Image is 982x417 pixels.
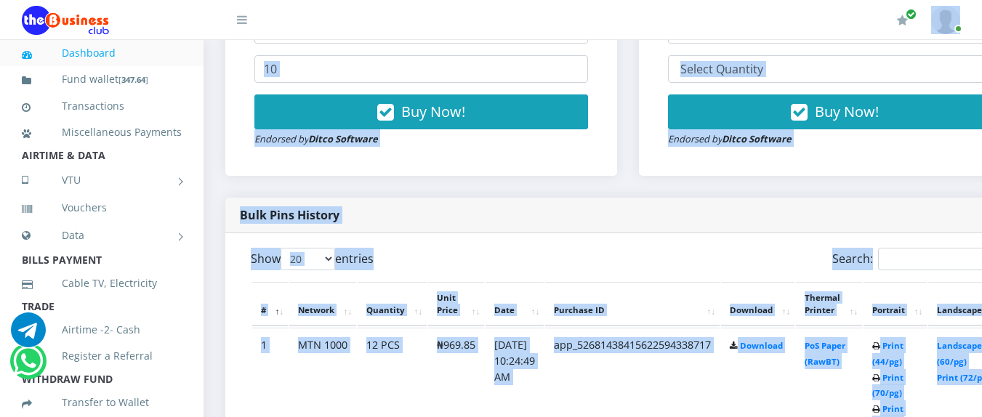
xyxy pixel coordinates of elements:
th: Thermal Printer: activate to sort column ascending [796,282,862,327]
select: Showentries [281,248,335,270]
strong: Bulk Pins History [240,207,339,223]
a: Chat for support [13,355,43,378]
label: Show entries [251,248,374,270]
img: Logo [22,6,109,35]
input: Enter Quantity [254,55,588,83]
a: Data [22,217,182,254]
small: Endorsed by [254,132,378,145]
span: Renew/Upgrade Subscription [906,9,917,20]
th: Download: activate to sort column ascending [721,282,794,327]
span: Buy Now! [401,102,465,121]
a: Transactions [22,89,182,123]
img: User [931,6,960,34]
strong: Ditco Software [308,132,378,145]
a: Airtime -2- Cash [22,313,182,347]
th: Quantity: activate to sort column ascending [358,282,427,327]
button: Buy Now! [254,94,588,129]
a: Print (70/pg) [872,372,903,399]
a: Vouchers [22,191,182,224]
strong: Ditco Software [722,132,792,145]
a: Download [740,340,783,351]
a: Landscape (60/pg) [937,340,982,367]
a: Dashboard [22,36,182,70]
a: VTU [22,162,182,198]
small: [ ] [118,74,148,85]
a: PoS Paper (RawBT) [805,340,845,367]
th: Unit Price: activate to sort column ascending [428,282,484,327]
th: Portrait: activate to sort column ascending [864,282,927,327]
a: Print (44/pg) [872,340,903,367]
a: Fund wallet[347.64] [22,62,182,97]
a: Chat for support [11,323,46,347]
small: Endorsed by [668,132,792,145]
a: Register a Referral [22,339,182,373]
th: #: activate to sort column descending [252,282,288,327]
th: Date: activate to sort column ascending [486,282,544,327]
a: Miscellaneous Payments [22,116,182,149]
a: Cable TV, Electricity [22,267,182,300]
i: Renew/Upgrade Subscription [897,15,908,26]
th: Network: activate to sort column ascending [289,282,356,327]
b: 347.64 [121,74,145,85]
th: Purchase ID: activate to sort column ascending [545,282,720,327]
span: Buy Now! [815,102,879,121]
